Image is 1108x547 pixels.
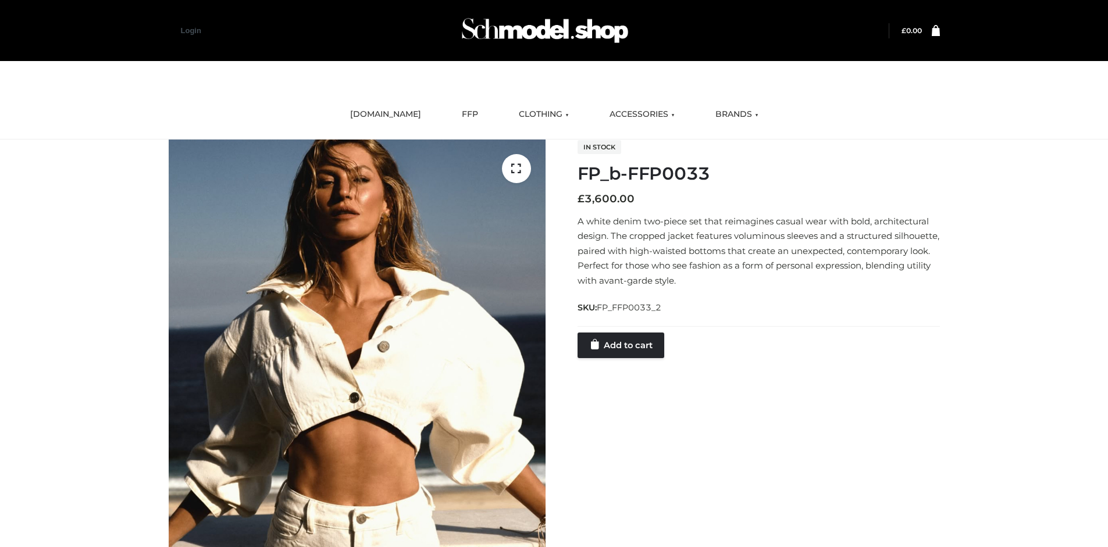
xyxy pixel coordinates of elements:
[578,163,940,184] h1: FP_b-FFP0033
[707,102,767,127] a: BRANDS
[601,102,683,127] a: ACCESSORIES
[578,140,621,154] span: In stock
[902,26,922,35] bdi: 0.00
[578,192,585,205] span: £
[902,26,922,35] a: £0.00
[181,26,201,35] a: Login
[578,192,635,205] bdi: 3,600.00
[510,102,578,127] a: CLOTHING
[458,8,632,53] img: Schmodel Admin 964
[902,26,906,35] span: £
[453,102,487,127] a: FFP
[578,333,664,358] a: Add to cart
[597,302,661,313] span: FP_FFP0033_2
[578,301,662,314] span: SKU:
[578,214,940,288] p: A white denim two-piece set that reimagines casual wear with bold, architectural design. The crop...
[341,102,430,127] a: [DOMAIN_NAME]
